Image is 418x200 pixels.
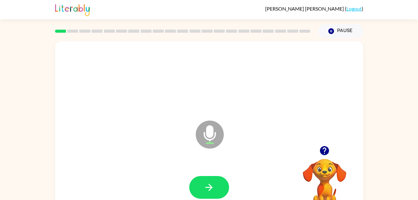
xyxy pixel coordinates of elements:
[265,6,345,12] span: [PERSON_NAME] [PERSON_NAME]
[265,6,363,12] div: ( )
[346,6,362,12] a: Logout
[55,2,90,16] img: Literably
[318,24,363,38] button: Pause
